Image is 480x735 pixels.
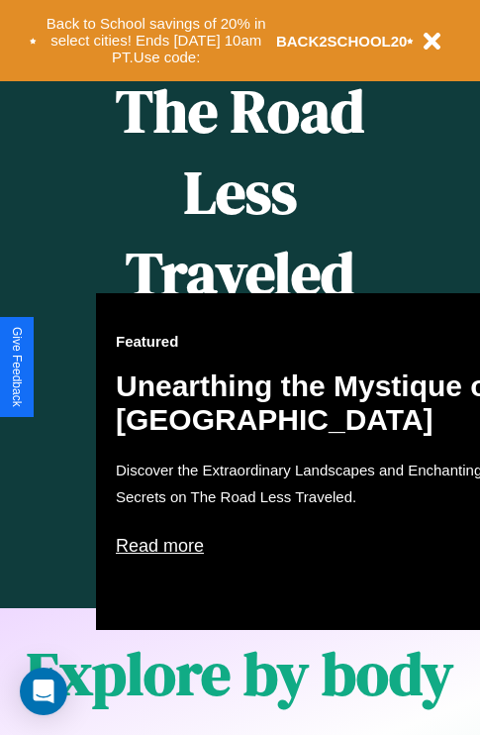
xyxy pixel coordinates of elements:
b: BACK2SCHOOL20 [276,33,408,50]
div: Open Intercom Messenger [20,668,67,715]
h1: The Road Less Traveled [96,70,384,315]
button: Back to School savings of 20% in select cities! Ends [DATE] 10am PT.Use code: [37,10,276,71]
h1: Explore by body [27,633,453,714]
div: Give Feedback [10,327,24,407]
